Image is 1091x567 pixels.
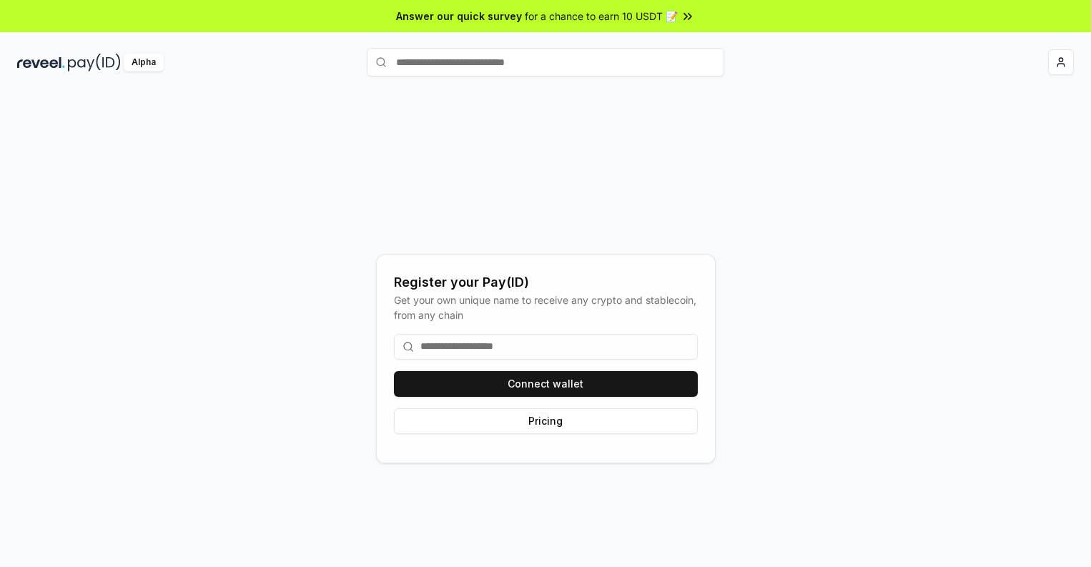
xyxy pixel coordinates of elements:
div: Get your own unique name to receive any crypto and stablecoin, from any chain [394,292,698,322]
button: Pricing [394,408,698,434]
div: Register your Pay(ID) [394,272,698,292]
span: Answer our quick survey [396,9,522,24]
button: Connect wallet [394,371,698,397]
img: reveel_dark [17,54,65,72]
img: pay_id [68,54,121,72]
span: for a chance to earn 10 USDT 📝 [525,9,678,24]
div: Alpha [124,54,164,72]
